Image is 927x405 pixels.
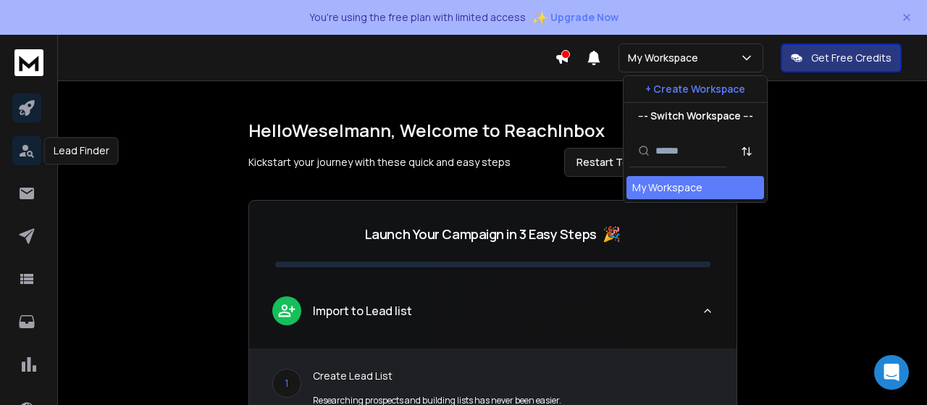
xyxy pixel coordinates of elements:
[628,51,704,65] p: My Workspace
[249,285,737,348] button: leadImport to Lead list
[248,119,737,142] h1: Hello Weselmann , Welcome to ReachInbox
[624,76,767,102] button: + Create Workspace
[309,10,526,25] p: You're using the free plan with limited access
[14,49,43,76] img: logo
[781,43,902,72] button: Get Free Credits
[277,301,296,320] img: lead
[272,369,301,398] div: 1
[811,51,892,65] p: Get Free Credits
[248,155,511,170] p: Kickstart your journey with these quick and easy steps
[645,82,745,96] p: + Create Workspace
[532,7,548,28] span: ✨
[874,355,909,390] div: Open Intercom Messenger
[632,180,702,195] div: My Workspace
[532,3,618,32] button: ✨Upgrade Now
[365,224,597,244] p: Launch Your Campaign in 3 Easy Steps
[638,109,753,123] p: --- Switch Workspace ---
[732,137,761,166] button: Sort by Sort A-Z
[44,137,119,164] div: Lead Finder
[564,148,650,177] button: Restart Tour
[603,224,621,244] span: 🎉
[313,302,412,320] p: Import to Lead list
[550,10,618,25] span: Upgrade Now
[313,369,713,383] p: Create Lead List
